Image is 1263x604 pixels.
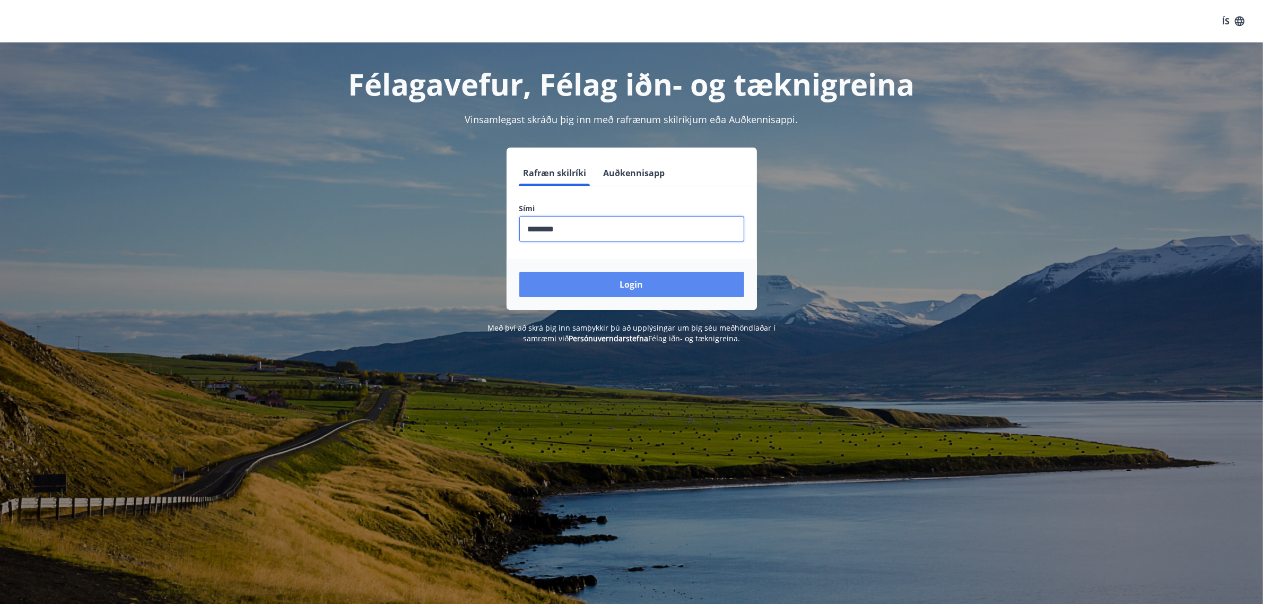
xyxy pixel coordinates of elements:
[599,160,669,186] button: Auðkennisapp
[465,113,798,126] span: Vinsamlegast skráðu þig inn með rafrænum skilríkjum eða Auðkennisappi.
[569,333,648,343] a: Persónuverndarstefna
[263,64,1001,104] h1: Félagavefur, Félag iðn- og tæknigreina
[519,272,744,297] button: Login
[519,160,591,186] button: Rafræn skilríki
[519,203,744,214] label: Sími
[487,323,776,343] span: Með því að skrá þig inn samþykkir þú að upplýsingar um þig séu meðhöndlaðar í samræmi við Félag i...
[1216,12,1250,31] button: ÍS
